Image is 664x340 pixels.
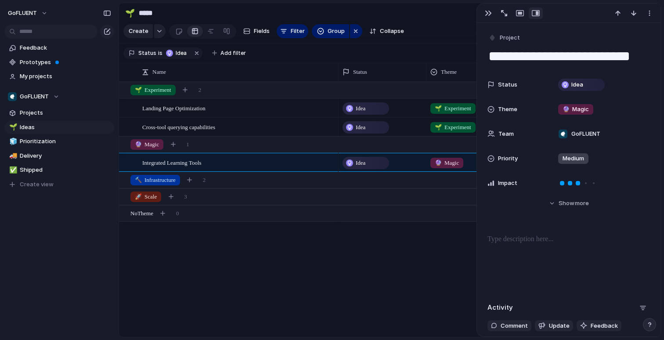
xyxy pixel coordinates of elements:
[20,137,111,146] span: Prioritization
[487,32,523,44] button: Project
[277,24,308,38] button: Filter
[435,159,459,167] span: Magic
[563,105,589,114] span: Magic
[498,80,517,89] span: Status
[20,166,111,174] span: Shipped
[487,195,650,211] button: Showmore
[498,179,517,188] span: Impact
[186,140,189,149] span: 1
[135,140,159,149] span: Magic
[176,209,179,218] span: 0
[20,123,111,132] span: Ideas
[498,130,514,138] span: Team
[20,152,111,160] span: Delivery
[328,27,345,36] span: Group
[4,135,114,148] a: 🧊Prioritization
[435,124,442,130] span: 🌱
[156,48,164,58] button: is
[4,90,114,103] button: GoFLUENT
[498,154,518,163] span: Priority
[135,177,142,183] span: 🔨
[142,103,206,113] span: Landing Page Optimization
[487,303,513,313] h2: Activity
[312,24,349,38] button: Group
[366,24,408,38] button: Collapse
[435,105,442,112] span: 🌱
[4,163,114,177] a: ✅Shipped
[123,6,137,20] button: 🌱
[549,322,570,330] span: Update
[563,154,584,163] span: Medium
[240,24,273,38] button: Fields
[203,176,206,184] span: 2
[4,121,114,134] a: 🌱Ideas
[8,152,17,160] button: 🚚
[9,151,15,161] div: 🚚
[20,180,54,189] span: Create view
[571,80,583,89] span: Idea
[4,178,114,191] button: Create view
[163,48,191,58] button: Idea
[184,192,187,201] span: 3
[435,104,471,113] span: Experiment
[4,106,114,119] a: Projects
[220,49,246,57] span: Add filter
[138,49,156,57] span: Status
[130,209,153,218] span: No Theme
[254,27,270,36] span: Fields
[353,68,367,76] span: Status
[4,6,52,20] button: goFLUENT
[356,159,365,167] span: Idea
[129,27,148,36] span: Create
[8,123,17,132] button: 🌱
[142,122,215,132] span: Cross-tool querying capabilities
[123,24,153,38] button: Create
[20,58,111,67] span: Prototypes
[135,87,142,93] span: 🌱
[135,141,142,148] span: 🔮
[487,320,531,332] button: Comment
[135,193,142,200] span: 🚀
[152,68,166,76] span: Name
[356,123,365,132] span: Idea
[8,9,37,18] span: goFLUENT
[9,165,15,175] div: ✅
[571,130,600,138] span: GoFLUENT
[500,33,520,42] span: Project
[4,70,114,83] a: My projects
[441,68,457,76] span: Theme
[135,86,171,94] span: Experiment
[4,149,114,163] a: 🚚Delivery
[20,43,111,52] span: Feedback
[563,105,570,112] span: 🔮
[198,86,202,94] span: 2
[176,49,188,57] span: Idea
[142,157,202,167] span: Integrated Learning Tools
[356,104,365,113] span: Idea
[575,199,589,208] span: more
[559,199,574,208] span: Show
[20,92,49,101] span: GoFLUENT
[435,159,442,166] span: 🔮
[135,192,157,201] span: Scale
[135,176,176,184] span: Infrastructure
[498,105,517,114] span: Theme
[577,320,621,332] button: Feedback
[435,123,471,132] span: Experiment
[207,47,251,59] button: Add filter
[501,322,528,330] span: Comment
[4,56,114,69] a: Prototypes
[8,137,17,146] button: 🧊
[9,137,15,147] div: 🧊
[20,72,111,81] span: My projects
[291,27,305,36] span: Filter
[4,41,114,54] a: Feedback
[158,49,162,57] span: is
[535,320,573,332] button: Update
[380,27,404,36] span: Collapse
[20,109,111,117] span: Projects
